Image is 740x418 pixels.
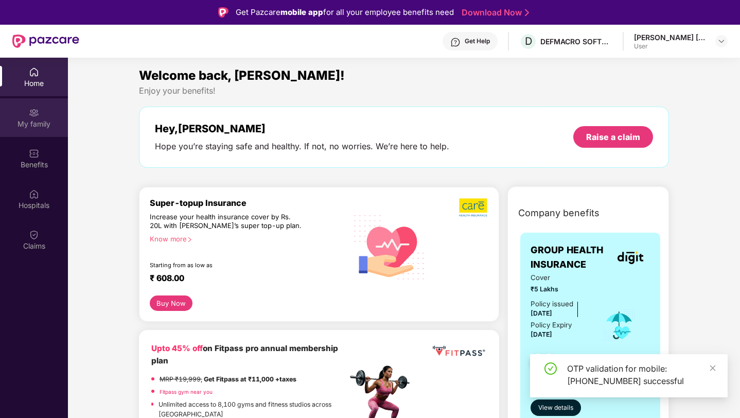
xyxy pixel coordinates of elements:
div: Increase your health insurance cover by Rs. 20L with [PERSON_NAME]’s super top-up plan. [150,213,303,231]
img: svg+xml;base64,PHN2ZyBpZD0iQ2xhaW0iIHhtbG5zPSJodHRwOi8vd3d3LnczLm9yZy8yMDAwL3N2ZyIgd2lkdGg9IjIwIi... [29,230,39,240]
a: Fitpass gym near you [160,389,213,395]
div: Policy Expiry [531,320,572,330]
b: on Fitpass pro annual membership plan [151,343,338,365]
div: [PERSON_NAME] [PERSON_NAME] [634,32,706,42]
img: b5dec4f62d2307b9de63beb79f102df3.png [459,198,488,217]
strong: Get Fitpass at ₹11,000 +taxes [204,375,296,383]
span: Cover [531,272,589,283]
span: [DATE] [531,309,552,317]
img: New Pazcare Logo [12,34,79,48]
button: Buy Now [150,295,192,311]
button: View details [531,399,581,416]
img: insurerLogo [618,251,643,264]
img: Stroke [525,7,529,18]
span: Welcome back, [PERSON_NAME]! [139,68,345,83]
div: Raise a claim [586,131,640,143]
div: Super-topup Insurance [150,198,347,208]
span: [DATE] [531,330,552,338]
img: fppp.png [431,342,487,360]
span: ₹5 Lakhs [531,284,589,294]
div: DEFMACRO SOFTWARE PRIVATE LIMITED [540,37,612,46]
img: icon [603,308,636,342]
img: svg+xml;base64,PHN2ZyBpZD0iRHJvcGRvd24tMzJ4MzIiIHhtbG5zPSJodHRwOi8vd3d3LnczLm9yZy8yMDAwL3N2ZyIgd2... [717,37,726,45]
img: svg+xml;base64,PHN2ZyB4bWxucz0iaHR0cDovL3d3dy53My5vcmcvMjAwMC9zdmciIHdpZHRoPSI0OC45NDMiIGhlaWdodD... [525,351,551,376]
b: Upto 45% off [151,343,203,353]
img: svg+xml;base64,PHN2ZyB3aWR0aD0iMjAiIGhlaWdodD0iMjAiIHZpZXdCb3g9IjAgMCAyMCAyMCIgZmlsbD0ibm9uZSIgeG... [29,108,39,118]
img: svg+xml;base64,PHN2ZyB4bWxucz0iaHR0cDovL3d3dy53My5vcmcvMjAwMC9zdmciIHdpZHRoPSI0OC45NDMiIGhlaWdodD... [536,351,561,376]
span: right [187,237,192,242]
a: Download Now [462,7,526,18]
img: svg+xml;base64,PHN2ZyBpZD0iSG9tZSIgeG1sbnM9Imh0dHA6Ly93d3cudzMub3JnLzIwMDAvc3ZnIiB3aWR0aD0iMjAiIG... [29,67,39,77]
del: MRP ₹19,999, [160,375,202,383]
div: OTP validation for mobile: [PHONE_NUMBER] successful [567,362,715,387]
span: D [525,35,532,47]
img: svg+xml;base64,PHN2ZyBpZD0iSG9zcGl0YWxzIiB4bWxucz0iaHR0cDovL3d3dy53My5vcmcvMjAwMC9zdmciIHdpZHRoPS... [29,189,39,199]
div: ₹ 608.00 [150,273,337,285]
div: Get Help [465,37,490,45]
div: Enjoy your benefits! [139,85,669,96]
div: Policy issued [531,299,573,309]
img: Logo [218,7,228,18]
span: check-circle [544,362,557,375]
div: Hey, [PERSON_NAME] [155,123,449,135]
div: User [634,42,706,50]
div: Get Pazcare for all your employee benefits need [236,6,454,19]
span: View details [538,403,573,413]
div: Hope you’re staying safe and healthy. If not, no worries. We’re here to help. [155,141,449,152]
strong: mobile app [280,7,323,17]
div: Starting from as low as [150,262,304,269]
img: svg+xml;base64,PHN2ZyBpZD0iQmVuZWZpdHMiIHhtbG5zPSJodHRwOi8vd3d3LnczLm9yZy8yMDAwL3N2ZyIgd2lkdGg9Ij... [29,148,39,159]
div: Know more [150,235,341,242]
span: GROUP HEALTH INSURANCE [531,243,610,272]
span: close [709,364,716,372]
img: svg+xml;base64,PHN2ZyBpZD0iSGVscC0zMngzMiIgeG1sbnM9Imh0dHA6Ly93d3cudzMub3JnLzIwMDAvc3ZnIiB3aWR0aD... [450,37,461,47]
img: svg+xml;base64,PHN2ZyB4bWxucz0iaHR0cDovL3d3dy53My5vcmcvMjAwMC9zdmciIHhtbG5zOnhsaW5rPSJodHRwOi8vd3... [347,203,432,289]
span: Company benefits [518,206,600,220]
